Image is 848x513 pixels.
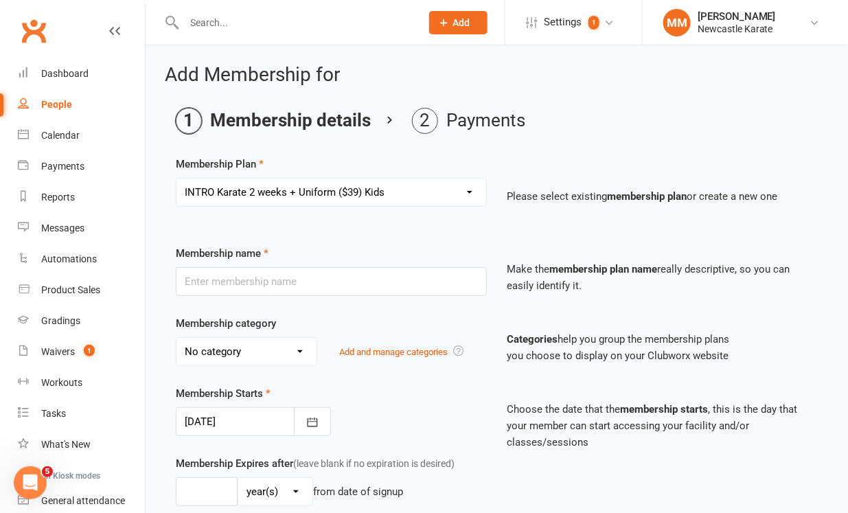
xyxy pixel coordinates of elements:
p: Make the really descriptive, so you can easily identify it. [507,261,818,294]
a: Payments [18,151,145,182]
div: Newcastle Karate [698,23,776,35]
iframe: Intercom live chat [14,466,47,499]
input: Search... [180,13,411,32]
div: General attendance [41,495,125,506]
a: People [18,89,145,120]
span: Settings [544,7,582,38]
button: Add [429,11,488,34]
div: Product Sales [41,284,100,295]
a: Add and manage categories [339,347,448,357]
div: Gradings [41,315,80,326]
input: Enter membership name [176,267,487,296]
strong: membership starts [621,403,709,415]
div: Calendar [41,130,80,141]
div: from date of signup [313,483,403,500]
a: Waivers 1 [18,337,145,367]
span: 5 [42,466,53,477]
div: MM [663,9,691,36]
label: Membership Starts [176,385,271,402]
div: People [41,99,72,110]
a: Gradings [18,306,145,337]
div: Waivers [41,346,75,357]
li: Payments [412,108,525,134]
strong: membership plan name [550,263,658,275]
span: (leave blank if no expiration is desired) [293,458,455,469]
div: Automations [41,253,97,264]
div: Messages [41,223,84,233]
span: Add [453,17,470,28]
label: Membership Plan [176,156,264,172]
a: Tasks [18,398,145,429]
label: Membership name [176,245,268,262]
p: Choose the date that the , this is the day that your member can start accessing your facility and... [507,401,818,451]
a: Dashboard [18,58,145,89]
div: Tasks [41,408,66,419]
a: Workouts [18,367,145,398]
strong: membership plan [608,190,687,203]
a: What's New [18,429,145,460]
label: Membership category [176,315,276,332]
a: Product Sales [18,275,145,306]
strong: Categories [507,333,558,345]
span: 1 [84,345,95,356]
a: Automations [18,244,145,275]
div: Dashboard [41,68,89,79]
a: Clubworx [16,14,51,48]
p: help you group the membership plans you choose to display on your Clubworx website [507,331,818,364]
div: [PERSON_NAME] [698,10,776,23]
div: Payments [41,161,84,172]
label: Membership Expires after [176,455,455,472]
li: Membership details [176,108,371,134]
a: Messages [18,213,145,244]
div: What's New [41,439,91,450]
div: Workouts [41,377,82,388]
p: Please select existing or create a new one [507,188,818,205]
h2: Add Membership for [165,65,829,86]
a: Calendar [18,120,145,151]
span: 1 [588,16,599,30]
a: Reports [18,182,145,213]
div: Reports [41,192,75,203]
